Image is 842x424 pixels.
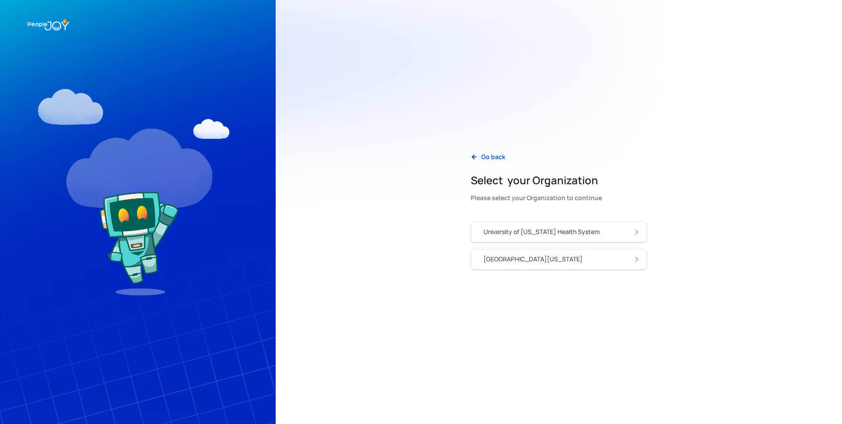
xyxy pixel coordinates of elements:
[471,222,647,242] a: University of [US_STATE] Health System
[484,255,583,264] div: [GEOGRAPHIC_DATA][US_STATE]
[464,148,512,166] a: Go back
[484,227,600,236] div: University of [US_STATE] Health System
[481,152,505,161] div: Go back
[471,249,647,270] a: [GEOGRAPHIC_DATA][US_STATE]
[471,192,602,204] div: Please select your Organization to continue
[471,173,602,187] h2: Select your Organization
